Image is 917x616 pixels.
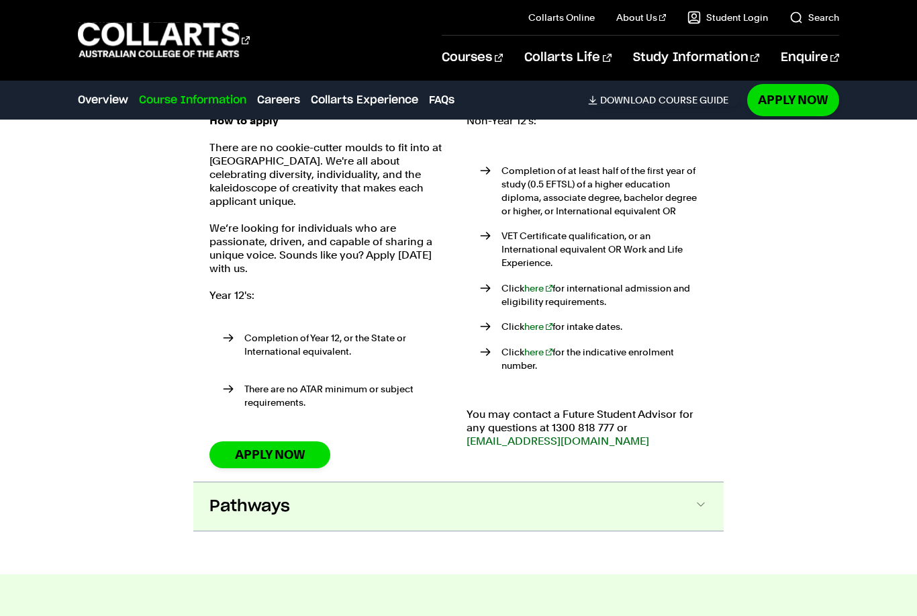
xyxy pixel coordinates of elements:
[501,281,708,308] p: Click for international admission and eligibility requirements.
[209,141,450,208] p: There are no cookie-cutter moulds to fit into at [GEOGRAPHIC_DATA]. We're all about celebrating d...
[528,11,595,24] a: Collarts Online
[193,101,724,481] div: Entry Requirements & Admission
[633,36,759,80] a: Study Information
[78,21,250,59] div: Go to homepage
[501,229,708,269] p: VET Certificate qualification, or an International equivalent OR Work and Life Experience.
[257,92,300,108] a: Careers
[429,92,454,108] a: FAQs
[467,408,708,448] p: You may contact a Future Student Advisor for any questions at 1300 818 777 or
[524,36,611,80] a: Collarts Life
[223,331,450,371] li: Completion of Year 12, or the State or International equivalent.
[223,382,450,409] li: There are no ATAR minimum or subject requirements.
[616,11,666,24] a: About Us
[789,11,839,24] a: Search
[501,164,708,218] p: Completion of at least half of the first year of study (0.5 EFTSL) of a higher education diploma,...
[501,345,708,372] p: Click for the indicative enrolment number.
[781,36,839,80] a: Enquire
[209,289,450,302] p: Year 12's:
[600,94,656,106] span: Download
[524,347,552,357] a: here
[524,321,552,332] a: here
[193,482,724,531] button: Pathways
[747,84,839,116] a: Apply Now
[588,94,739,106] a: DownloadCourse Guide
[501,320,708,333] p: Click for intake dates.
[524,283,552,294] a: here
[209,114,279,127] strong: How to apply
[687,11,768,24] a: Student Login
[442,36,503,80] a: Courses
[467,435,649,447] a: [EMAIL_ADDRESS][DOMAIN_NAME]
[311,92,418,108] a: Collarts Experience
[139,92,246,108] a: Course Information
[209,496,290,517] span: Pathways
[78,92,128,108] a: Overview
[209,441,330,468] a: Apply Now
[467,114,708,128] p: Non-Year 12's:
[209,222,450,275] p: We’re looking for individuals who are passionate, driven, and capable of sharing a unique voice. ...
